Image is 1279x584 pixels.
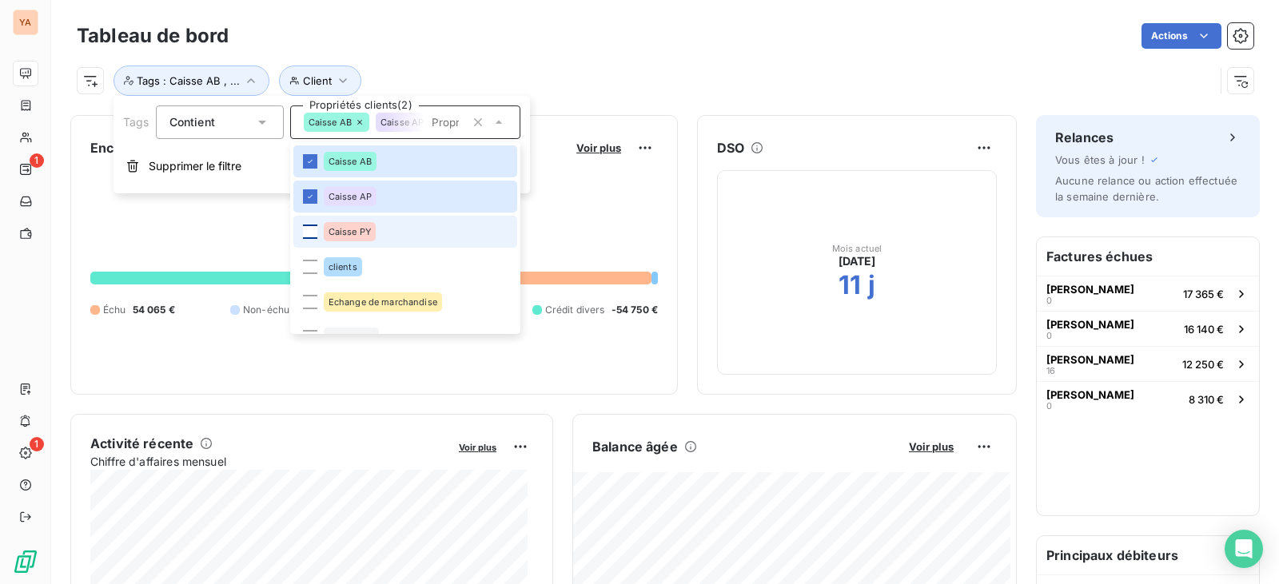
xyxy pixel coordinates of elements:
span: Voir plus [576,141,621,154]
h6: Balance âgée [592,437,678,456]
span: 0 [1046,401,1052,411]
span: [PERSON_NAME] [1046,283,1134,296]
button: [PERSON_NAME]016 140 € [1037,311,1259,346]
span: 0 [1046,331,1052,340]
button: [PERSON_NAME]1612 250 € [1037,346,1259,381]
div: Open Intercom Messenger [1225,530,1263,568]
h6: Factures échues [1037,237,1259,276]
span: Vous êtes à jour ! [1055,153,1145,166]
span: 1 [30,153,44,168]
button: Voir plus [572,141,626,155]
span: [PERSON_NAME] [1046,318,1134,331]
h6: Activité récente [90,434,193,453]
h6: Encours client [90,138,181,157]
span: 54 065 € [133,303,175,317]
h2: j [868,269,875,301]
span: Caisse AP [329,192,372,201]
h6: DSO [717,138,744,157]
span: 16 140 € [1184,323,1224,336]
span: Crédit divers [545,303,605,317]
span: Groupe YA [329,332,374,342]
span: Échu [103,303,126,317]
span: clients [329,262,357,272]
span: Caisse AB [309,117,352,127]
span: Echange de marchandise [329,297,437,307]
span: [DATE] [839,253,876,269]
span: Tags : Caisse AB , ... [137,74,240,87]
span: 0 [1046,296,1052,305]
button: Voir plus [454,439,501,454]
button: Tags : Caisse AB , ... [114,66,269,96]
button: Actions [1142,23,1221,49]
span: [PERSON_NAME] [1046,388,1134,401]
button: Supprimer le filtre [114,149,530,184]
h2: 11 [839,269,861,301]
span: 12 250 € [1182,358,1224,371]
span: Contient [169,115,215,129]
span: Tags [123,115,149,129]
span: 17 365 € [1183,288,1224,300]
h3: Tableau de bord [77,22,229,50]
button: [PERSON_NAME]08 310 € [1037,381,1259,416]
span: Caisse AB [329,157,372,166]
img: Logo LeanPay [13,549,38,574]
span: Caisse AP [381,117,424,127]
button: [PERSON_NAME]017 365 € [1037,276,1259,311]
span: Supprimer le filtre [149,158,241,174]
span: 8 310 € [1189,393,1224,406]
span: Chiffre d'affaires mensuel [90,453,448,470]
div: YA [13,10,38,35]
span: 1 [30,437,44,451]
input: Propriétés clients [425,115,465,129]
span: 16 [1046,366,1055,375]
span: Voir plus [909,440,954,453]
span: [PERSON_NAME] [1046,353,1134,366]
button: Voir plus [904,439,958,454]
button: Client [279,66,361,96]
span: Caisse PY [329,227,371,236]
span: Aucune relance ou action effectuée la semaine dernière. [1055,174,1237,203]
h6: Relances [1055,128,1114,147]
span: Voir plus [459,442,496,453]
span: Mois actuel [832,244,883,253]
span: Non-échu [243,303,289,317]
span: Client [303,74,332,87]
h6: Principaux débiteurs [1037,536,1259,574]
span: -54 750 € [612,303,658,317]
h2: 621,50 € [90,218,658,266]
